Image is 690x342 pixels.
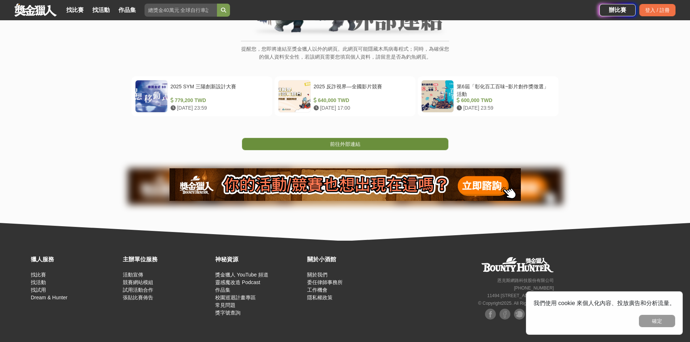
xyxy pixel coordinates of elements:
input: 總獎金40萬元 全球自行車設計比賽 [145,4,217,17]
img: Facebook [499,309,510,320]
small: 11494 [STREET_ADDRESS] 3 樓 [487,293,554,298]
div: 登入 / 註冊 [639,4,676,16]
div: 關於小酒館 [307,255,396,264]
div: 779,200 TWD [171,97,266,104]
a: 找活動 [31,279,46,285]
a: 張貼比賽佈告 [123,295,153,300]
div: 600,000 TWD [457,97,552,104]
button: 確定 [639,315,675,327]
a: 試用活動合作 [123,287,153,293]
a: 常見問題 [215,302,235,308]
a: 作品集 [116,5,139,15]
a: 靈感魔改造 Podcast [215,279,260,285]
a: 關於我們 [307,272,327,278]
a: 獎字號查詢 [215,310,241,316]
div: [DATE] 23:59 [171,104,266,112]
a: 作品集 [215,287,230,293]
a: 第6屆「彰化百工百味~影片創作獎徵選」活動 600,000 TWD [DATE] 23:59 [418,76,559,116]
div: 2025 反詐視界—全國影片競賽 [314,83,409,97]
div: 獵人服務 [31,255,119,264]
a: Dream & Hunter [31,295,67,300]
img: 905fc34d-8193-4fb2-a793-270a69788fd0.png [170,168,521,201]
a: 獎金獵人 YouTube 頻道 [215,272,268,278]
a: 前往外部連結 [242,138,448,150]
img: Plurk [514,309,525,320]
a: 校園巡迴計畫專區 [215,295,256,300]
p: 提醒您，您即將連結至獎金獵人以外的網頁。此網頁可能隱藏木馬病毒程式；同時，為確保您的個人資料安全性，若該網頁需要您填寫個人資料，請留意是否為釣魚網頁。 [241,45,449,68]
a: 活動宣傳 [123,272,143,278]
img: Facebook [485,309,496,320]
span: 前往外部連結 [330,141,360,147]
a: 隱私權政策 [307,295,333,300]
a: 工作機會 [307,287,327,293]
div: 2025 SYM 三陽創新設計大賽 [171,83,266,97]
a: 競賽網站模組 [123,279,153,285]
a: 找比賽 [31,272,46,278]
small: 恩克斯網路科技股份有限公司 [497,278,554,283]
div: 主辦單位服務 [123,255,211,264]
div: 第6屆「彰化百工百味~影片創作獎徵選」活動 [457,83,552,97]
div: [DATE] 17:00 [314,104,409,112]
span: 我們使用 cookie 來個人化內容、投放廣告和分析流量。 [534,300,675,306]
small: © Copyright 2025 . All Rights Reserved. [478,301,554,306]
a: 委任律師事務所 [307,279,343,285]
div: 神秘資源 [215,255,304,264]
a: 找比賽 [63,5,87,15]
a: 辦比賽 [599,4,636,16]
a: 找試用 [31,287,46,293]
a: 找活動 [89,5,113,15]
div: 640,000 TWD [314,97,409,104]
a: 2025 SYM 三陽創新設計大賽 779,200 TWD [DATE] 23:59 [131,76,272,116]
a: 2025 反詐視界—全國影片競賽 640,000 TWD [DATE] 17:00 [275,76,415,116]
div: [DATE] 23:59 [457,104,552,112]
small: [PHONE_NUMBER] [514,286,554,291]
